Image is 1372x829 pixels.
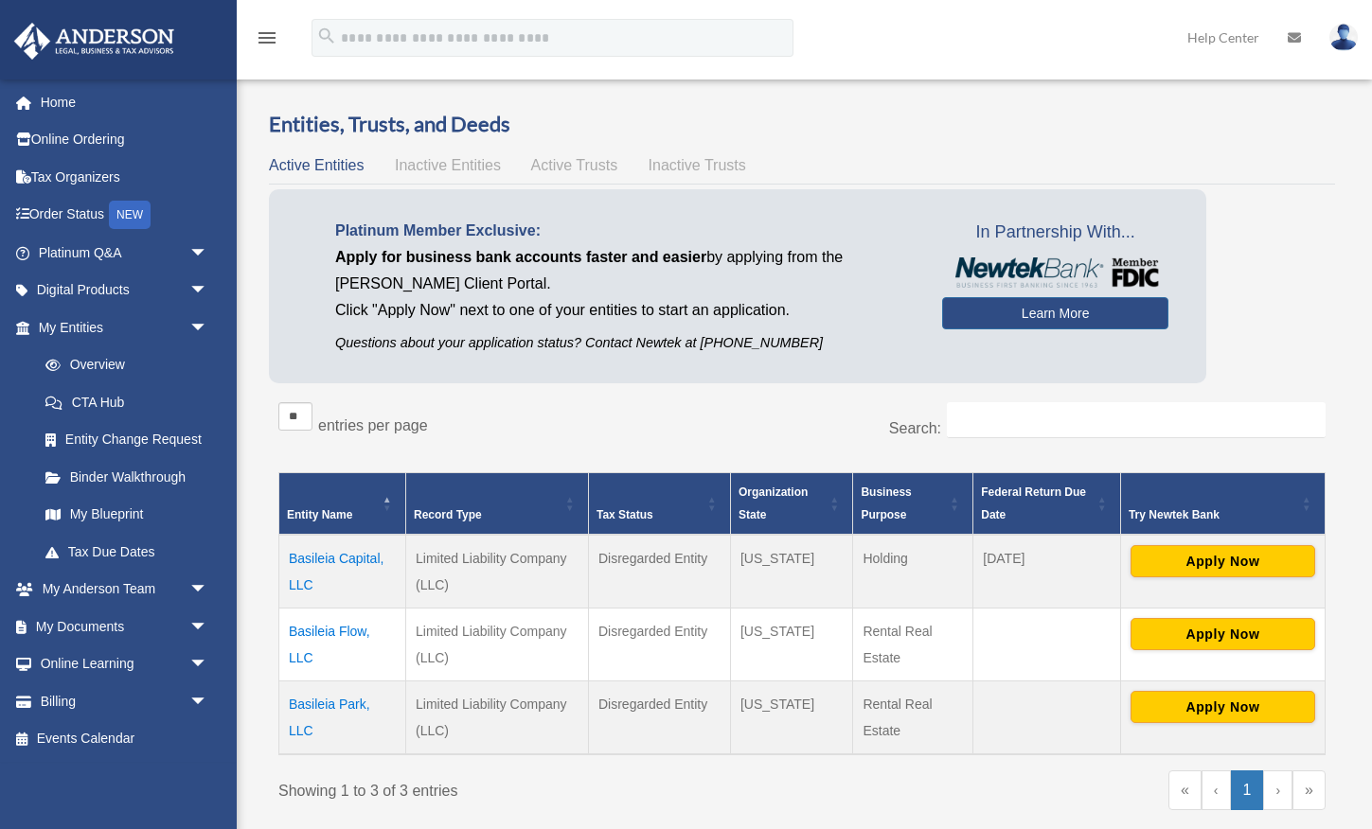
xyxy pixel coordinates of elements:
button: Apply Now [1131,691,1315,723]
a: Overview [27,346,218,384]
a: Billingarrow_drop_down [13,682,237,720]
p: Questions about your application status? Contact Newtek at [PHONE_NUMBER] [335,331,914,355]
span: arrow_drop_down [189,682,227,721]
td: Basileia Flow, LLC [279,608,406,680]
h3: Entities, Trusts, and Deeds [269,110,1335,139]
td: Limited Liability Company (LLC) [406,608,589,680]
span: arrow_drop_down [189,645,227,684]
a: Tax Due Dates [27,533,227,571]
td: [DATE] [973,535,1121,609]
div: Showing 1 to 3 of 3 entries [278,770,788,804]
a: Online Learningarrow_drop_down [13,645,237,683]
p: Platinum Member Exclusive: [335,218,914,244]
a: Learn More [942,297,1168,329]
div: Try Newtek Bank [1129,503,1296,526]
a: Tax Organizers [13,158,237,196]
img: User Pic [1329,24,1358,51]
td: Basileia Park, LLC [279,680,406,754]
td: Rental Real Estate [853,680,973,754]
a: Home [13,83,237,121]
i: menu [256,26,278,49]
span: In Partnership With... [942,218,1168,248]
span: arrow_drop_down [189,309,227,347]
td: Basileia Capital, LLC [279,535,406,609]
a: Digital Productsarrow_drop_down [13,272,237,309]
th: Try Newtek Bank : Activate to sort [1120,472,1325,535]
th: Organization State: Activate to sort [730,472,852,535]
th: Business Purpose: Activate to sort [853,472,973,535]
td: Disregarded Entity [588,680,730,754]
a: My Anderson Teamarrow_drop_down [13,571,237,609]
i: search [316,26,337,46]
a: My Blueprint [27,496,227,534]
th: Tax Status: Activate to sort [588,472,730,535]
a: Events Calendar [13,720,237,758]
span: Record Type [414,508,482,521]
a: 1 [1231,770,1264,810]
td: Limited Liability Company (LLC) [406,680,589,754]
span: arrow_drop_down [189,571,227,609]
span: Business Purpose [861,485,911,521]
span: Active Trusts [531,157,618,173]
p: by applying from the [PERSON_NAME] Client Portal. [335,244,914,297]
img: Anderson Advisors Platinum Portal [9,23,180,60]
span: Organization State [739,485,808,521]
a: My Entitiesarrow_drop_down [13,309,227,346]
a: My Documentsarrow_drop_down [13,608,237,645]
a: CTA Hub [27,383,227,421]
label: Search: [889,420,941,436]
span: Entity Name [287,508,352,521]
a: menu [256,33,278,49]
th: Entity Name: Activate to invert sorting [279,472,406,535]
td: Rental Real Estate [853,608,973,680]
a: Binder Walkthrough [27,458,227,496]
th: Record Type: Activate to sort [406,472,589,535]
a: Last [1292,770,1326,810]
p: Click "Apply Now" next to one of your entities to start an application. [335,297,914,324]
span: Apply for business bank accounts faster and easier [335,249,706,265]
div: NEW [109,201,151,229]
span: Tax Status [597,508,653,521]
td: [US_STATE] [730,680,852,754]
a: Next [1263,770,1292,810]
span: Inactive Entities [395,157,501,173]
a: Order StatusNEW [13,196,237,235]
td: Holding [853,535,973,609]
span: arrow_drop_down [189,234,227,273]
img: NewtekBankLogoSM.png [952,257,1159,288]
td: [US_STATE] [730,608,852,680]
th: Federal Return Due Date: Activate to sort [973,472,1121,535]
span: Inactive Trusts [649,157,746,173]
a: Previous [1202,770,1231,810]
a: Online Ordering [13,121,237,159]
a: Platinum Q&Aarrow_drop_down [13,234,237,272]
td: Disregarded Entity [588,535,730,609]
button: Apply Now [1131,618,1315,650]
a: Entity Change Request [27,421,227,459]
span: Active Entities [269,157,364,173]
span: arrow_drop_down [189,608,227,646]
td: [US_STATE] [730,535,852,609]
label: entries per page [318,417,428,433]
span: Federal Return Due Date [981,485,1086,521]
td: Disregarded Entity [588,608,730,680]
td: Limited Liability Company (LLC) [406,535,589,609]
button: Apply Now [1131,545,1315,577]
a: First [1168,770,1202,810]
span: arrow_drop_down [189,272,227,310]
